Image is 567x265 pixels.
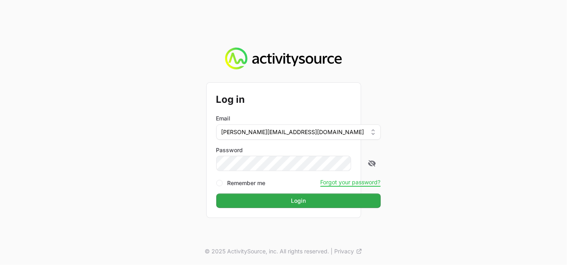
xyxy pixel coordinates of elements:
[216,194,381,208] button: Login
[216,92,381,107] h2: Log in
[331,247,333,255] span: |
[222,128,364,136] span: [PERSON_NAME][EMAIL_ADDRESS][DOMAIN_NAME]
[321,179,381,186] button: Forgot your password?
[216,124,381,140] button: [PERSON_NAME][EMAIL_ADDRESS][DOMAIN_NAME]
[228,179,266,187] label: Remember me
[216,146,381,154] label: Password
[291,196,306,206] span: Login
[335,247,362,255] a: Privacy
[225,47,342,70] img: Activity Source
[216,114,231,122] label: Email
[205,247,329,255] p: © 2025 ActivitySource, inc. All rights reserved.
